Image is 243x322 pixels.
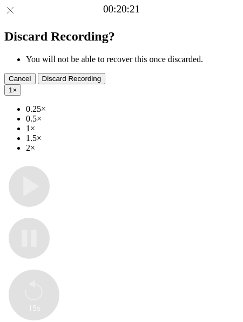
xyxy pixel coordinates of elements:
[103,3,140,15] a: 00:20:21
[26,55,239,64] li: You will not be able to recover this once discarded.
[26,133,239,143] li: 1.5×
[38,73,106,84] button: Discard Recording
[26,143,239,153] li: 2×
[4,29,239,44] h2: Discard Recording?
[4,84,21,96] button: 1×
[4,73,36,84] button: Cancel
[26,104,239,114] li: 0.25×
[26,114,239,124] li: 0.5×
[26,124,239,133] li: 1×
[9,86,12,94] span: 1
